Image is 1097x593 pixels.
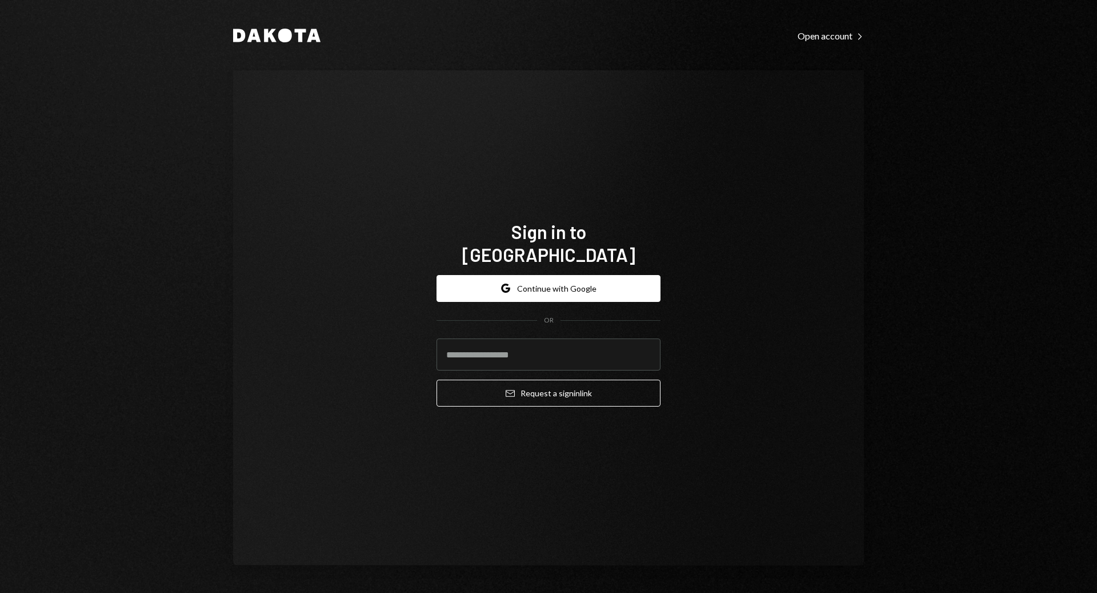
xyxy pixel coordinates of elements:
button: Request a signinlink [437,380,660,407]
a: Open account [798,29,864,42]
h1: Sign in to [GEOGRAPHIC_DATA] [437,220,660,266]
button: Continue with Google [437,275,660,302]
div: OR [544,316,554,325]
div: Open account [798,30,864,42]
